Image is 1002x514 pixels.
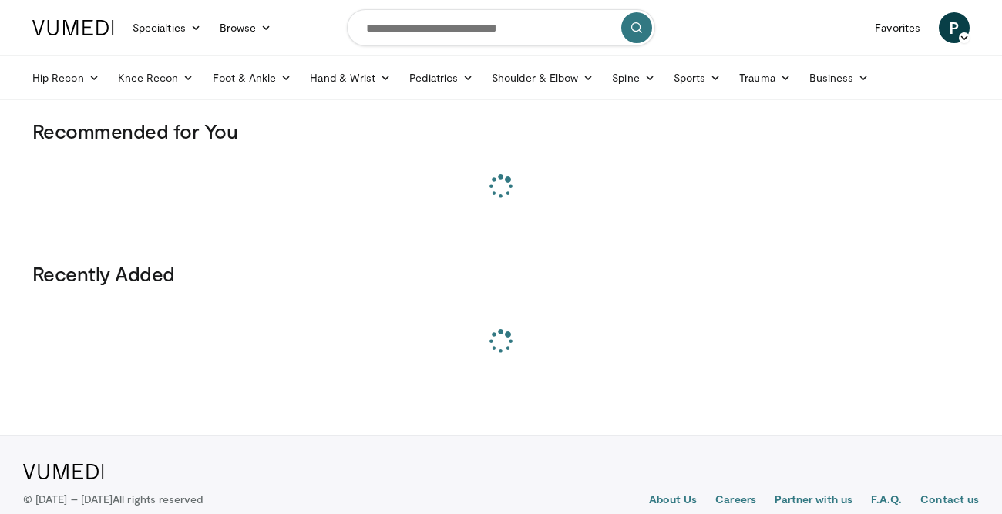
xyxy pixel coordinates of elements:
a: Hip Recon [23,62,109,93]
a: Trauma [730,62,800,93]
p: © [DATE] – [DATE] [23,492,203,507]
a: Partner with us [775,492,852,510]
a: F.A.Q. [871,492,902,510]
img: VuMedi Logo [32,20,114,35]
a: Spine [603,62,664,93]
a: Foot & Ankle [203,62,301,93]
span: All rights reserved [113,492,203,506]
h3: Recommended for You [32,119,970,143]
a: Contact us [920,492,979,510]
a: Sports [664,62,731,93]
a: Pediatrics [400,62,483,93]
a: Specialties [123,12,210,43]
a: About Us [649,492,698,510]
h3: Recently Added [32,261,970,286]
a: Browse [210,12,281,43]
img: VuMedi Logo [23,464,104,479]
a: Careers [715,492,756,510]
a: Favorites [866,12,930,43]
a: P [939,12,970,43]
a: Business [800,62,879,93]
a: Knee Recon [109,62,203,93]
a: Shoulder & Elbow [483,62,603,93]
a: Hand & Wrist [301,62,400,93]
input: Search topics, interventions [347,9,655,46]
